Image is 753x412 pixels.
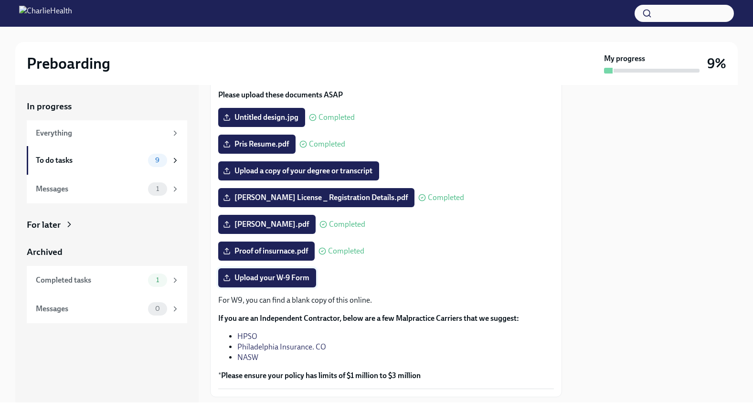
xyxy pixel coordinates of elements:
[218,135,296,154] label: Pris Resume.pdf
[237,353,258,362] a: NASW
[309,140,345,148] span: Completed
[27,246,187,258] a: Archived
[149,157,165,164] span: 9
[237,332,257,341] a: HPSO
[27,54,110,73] h2: Preboarding
[36,275,144,285] div: Completed tasks
[218,161,379,180] label: Upload a copy of your degree or transcript
[27,219,187,231] a: For later
[428,194,464,201] span: Completed
[149,305,166,312] span: 0
[707,55,726,72] h3: 9%
[221,371,421,380] strong: Please ensure your policy has limits of $1 million to $3 million
[27,266,187,295] a: Completed tasks1
[19,6,72,21] img: CharlieHealth
[27,175,187,203] a: Messages1
[225,220,309,229] span: [PERSON_NAME].pdf
[225,246,308,256] span: Proof of insurnace.pdf
[237,342,326,351] a: Philadelphia Insurance. CO
[27,100,187,113] a: In progress
[218,90,343,99] strong: Please upload these documents ASAP
[27,295,187,323] a: Messages0
[225,139,289,149] span: Pris Resume.pdf
[218,188,414,207] label: [PERSON_NAME] License _ Registration Details.pdf
[218,268,316,287] label: Upload your W-9 Form
[36,128,167,138] div: Everything
[36,155,144,166] div: To do tasks
[27,219,61,231] div: For later
[218,108,305,127] label: Untitled design.jpg
[27,120,187,146] a: Everything
[150,276,165,284] span: 1
[218,295,554,306] p: For W9, you can find a blank copy of this online.
[604,53,645,64] strong: My progress
[218,215,316,234] label: [PERSON_NAME].pdf
[225,193,408,202] span: [PERSON_NAME] License _ Registration Details.pdf
[318,114,355,121] span: Completed
[328,247,364,255] span: Completed
[225,273,309,283] span: Upload your W-9 Form
[218,314,519,323] strong: If you are an Independent Contractor, below are a few Malpractice Carriers that we suggest:
[225,113,298,122] span: Untitled design.jpg
[150,185,165,192] span: 1
[36,184,144,194] div: Messages
[218,242,315,261] label: Proof of insurnace.pdf
[36,304,144,314] div: Messages
[225,166,372,176] span: Upload a copy of your degree or transcript
[329,221,365,228] span: Completed
[27,146,187,175] a: To do tasks9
